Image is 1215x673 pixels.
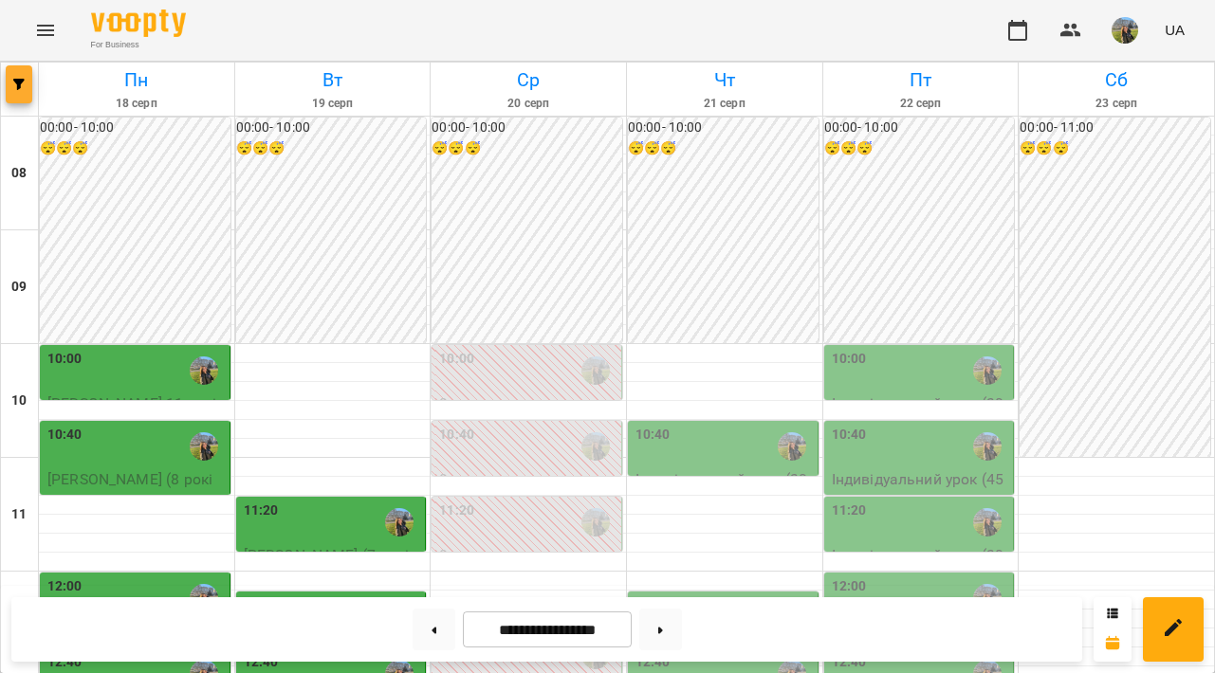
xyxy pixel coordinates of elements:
[832,392,1010,460] p: Індивідуальний урок (30 хвилин) - [PERSON_NAME] 11 років
[439,500,474,521] label: 11:20
[190,356,218,385] img: Шамайло Наталія Миколаївна
[432,138,622,159] h6: 😴😴😴
[1022,65,1211,95] h6: Сб
[47,394,225,412] span: [PERSON_NAME] 11 років
[236,118,427,138] h6: 00:00 - 10:00
[832,576,867,597] label: 12:00
[40,118,230,138] h6: 00:00 - 10:00
[832,425,867,446] label: 10:40
[47,576,83,597] label: 12:00
[11,391,27,411] h6: 10
[630,95,819,113] h6: 21 серп
[826,95,1016,113] h6: 22 серп
[439,425,474,446] label: 10:40
[973,356,1002,385] img: Шамайло Наталія Миколаївна
[244,500,279,521] label: 11:20
[11,504,27,525] h6: 11
[581,432,610,461] img: Шамайло Наталія Миколаївна
[439,349,474,370] label: 10:00
[238,65,428,95] h6: Вт
[47,470,212,511] span: [PERSON_NAME] (8 років)
[42,95,231,113] h6: 18 серп
[190,432,218,461] img: Шамайло Наталія Миколаївна
[628,138,819,159] h6: 😴😴😴
[832,500,867,521] label: 11:20
[832,544,1010,611] p: Індивідуальний урок (30 хвилин) - [PERSON_NAME] (11 років)
[973,432,1002,461] img: Шамайло Наталія Миколаївна
[42,65,231,95] h6: Пн
[1020,138,1210,159] h6: 😴😴😴
[244,546,409,587] span: [PERSON_NAME] (7 років)
[832,468,1010,536] p: Індивідуальний урок (45 хвилин) - [PERSON_NAME] (8 років)
[91,39,186,51] span: For Business
[433,95,623,113] h6: 20 серп
[432,118,622,138] h6: 00:00 - 10:00
[635,425,671,446] label: 10:40
[635,468,814,536] p: Індивідуальний урок (30 хвилин) - Світус [PERSON_NAME] (9 років)
[1022,95,1211,113] h6: 23 серп
[385,508,414,537] img: Шамайло Наталія Миколаївна
[824,118,1015,138] h6: 00:00 - 10:00
[778,432,806,461] img: Шамайло Наталія Миколаївна
[1165,20,1185,40] span: UA
[238,95,428,113] h6: 19 серп
[1157,12,1192,47] button: UA
[973,584,1002,612] img: Шамайло Наталія Миколаївна
[1020,118,1210,138] h6: 00:00 - 11:00
[824,138,1015,159] h6: 😴😴😴
[433,65,623,95] h6: Ср
[826,65,1016,95] h6: Пт
[439,468,617,491] p: 0
[40,138,230,159] h6: 😴😴😴
[628,118,819,138] h6: 00:00 - 10:00
[973,508,1002,537] img: Шамайло Наталія Миколаївна
[91,9,186,37] img: Voopty Logo
[1112,17,1138,44] img: f0a73d492ca27a49ee60cd4b40e07bce.jpeg
[47,349,83,370] label: 10:00
[23,8,68,53] button: Menu
[47,425,83,446] label: 10:40
[630,65,819,95] h6: Чт
[190,584,218,612] img: Шамайло Наталія Миколаївна
[11,277,27,298] h6: 09
[236,138,427,159] h6: 😴😴😴
[581,356,610,385] img: Шамайло Наталія Миколаївна
[439,392,617,415] p: 0
[11,163,27,184] h6: 08
[832,349,867,370] label: 10:00
[581,508,610,537] img: Шамайло Наталія Миколаївна
[439,544,617,567] p: 0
